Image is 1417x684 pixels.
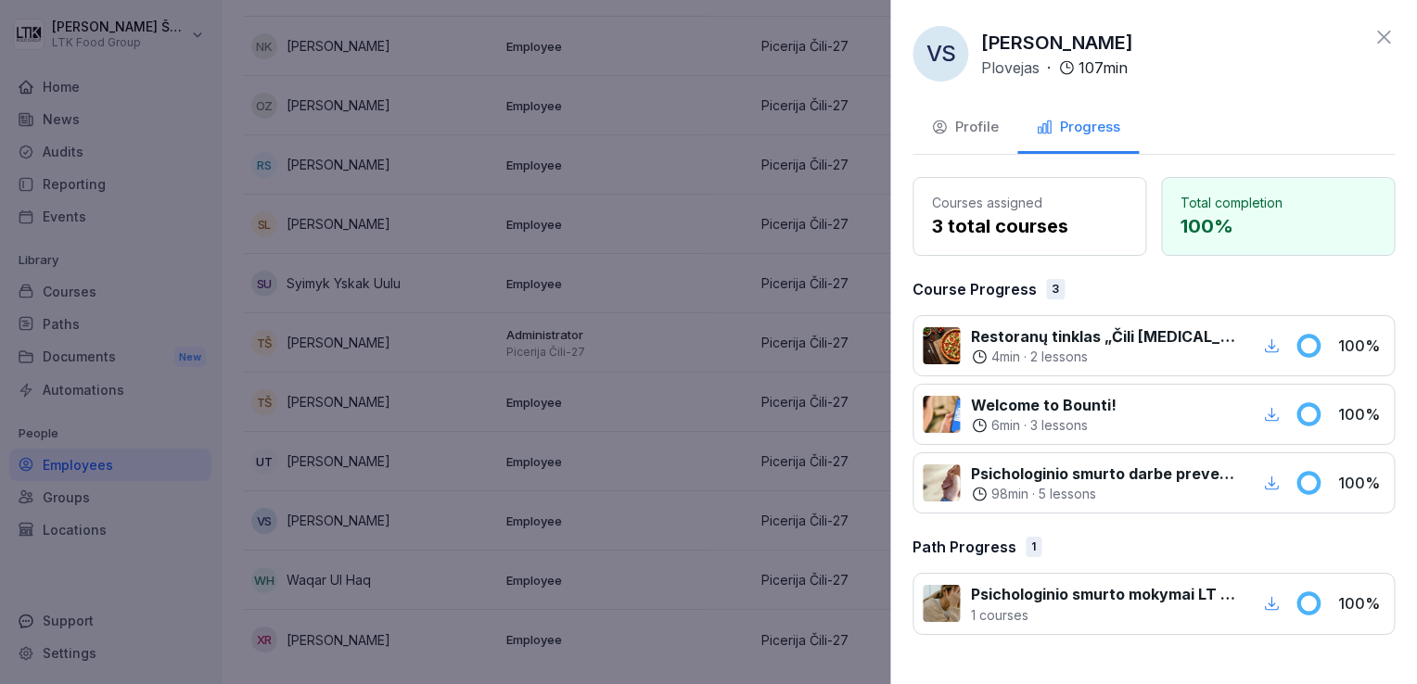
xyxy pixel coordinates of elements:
[971,605,1237,625] p: 1 courses
[1338,403,1385,425] p: 100 %
[981,57,1128,79] div: ·
[913,26,968,82] div: VS
[991,485,1028,503] p: 98 min
[1036,117,1120,138] div: Progress
[1338,472,1385,494] p: 100 %
[971,462,1237,485] p: Psichologinio smurto darbe prevencijos mokymai
[1338,335,1385,357] p: 100 %
[1338,592,1385,614] p: 100 %
[1079,57,1128,79] p: 107 min
[971,348,1237,366] div: ·
[1017,104,1139,154] button: Progress
[913,536,1016,558] p: Path Progress
[1030,416,1088,435] p: 3 lessons
[1181,193,1375,212] p: Total completion
[991,416,1020,435] p: 6 min
[971,416,1117,435] div: ·
[1030,348,1088,366] p: 2 lessons
[931,117,999,138] div: Profile
[991,348,1020,366] p: 4 min
[1039,485,1096,503] p: 5 lessons
[971,394,1117,416] p: Welcome to Bounti!
[932,193,1127,212] p: Courses assigned
[932,212,1127,240] p: 3 total courses
[971,485,1237,503] div: ·
[981,29,1133,57] p: [PERSON_NAME]
[1026,537,1041,557] div: 1
[971,325,1237,348] p: Restoranų tinklas „Čili [MEDICAL_DATA]" - Sėkmės istorija ir praktika
[971,583,1237,605] p: Psichologinio smurto mokymai LT ir RU - visos pareigybės
[1046,279,1065,299] div: 3
[981,57,1040,79] p: Plovejas
[913,278,1037,300] p: Course Progress
[913,104,1017,154] button: Profile
[1181,212,1375,240] p: 100 %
